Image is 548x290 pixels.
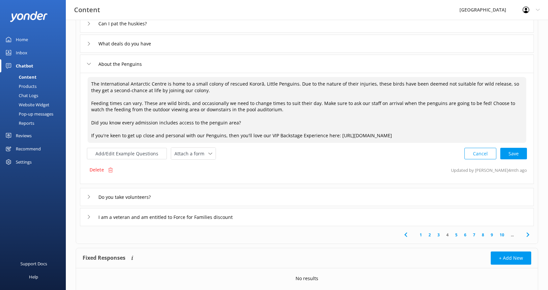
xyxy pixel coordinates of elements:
[4,100,66,109] a: Website Widget
[4,100,49,109] div: Website Widget
[4,91,38,100] div: Chat Logs
[4,72,37,82] div: Content
[4,119,34,128] div: Reports
[425,232,434,238] a: 2
[74,5,100,15] h3: Content
[88,77,526,143] textarea: The International Antarctic Centre is home to a small colony of rescued Kororā, Little Penguins. ...
[4,72,66,82] a: Content
[16,46,27,59] div: Inbox
[16,129,32,142] div: Reviews
[452,232,461,238] a: 5
[16,59,33,72] div: Chatbot
[10,11,48,22] img: yonder-white-logo.png
[4,109,53,119] div: Pop-up messages
[4,82,37,91] div: Products
[90,166,104,173] p: Delete
[443,232,452,238] a: 4
[296,275,318,282] p: No results
[500,148,527,159] button: Save
[434,232,443,238] a: 3
[87,148,167,159] button: Add/Edit Example Questions
[29,270,38,283] div: Help
[416,232,425,238] a: 1
[16,155,32,169] div: Settings
[20,257,47,270] div: Support Docs
[4,91,66,100] a: Chat Logs
[4,82,66,91] a: Products
[496,232,508,238] a: 10
[479,232,487,238] a: 8
[461,232,470,238] a: 6
[4,109,66,119] a: Pop-up messages
[16,142,41,155] div: Recommend
[16,33,28,46] div: Home
[83,251,125,265] h4: Fixed Responses
[464,148,496,159] button: Cancel
[508,232,517,238] span: ...
[174,150,208,157] span: Attach a form
[487,232,496,238] a: 9
[4,119,66,128] a: Reports
[451,164,527,176] p: Updated by [PERSON_NAME] 4mth ago
[491,251,531,265] button: + Add New
[470,232,479,238] a: 7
